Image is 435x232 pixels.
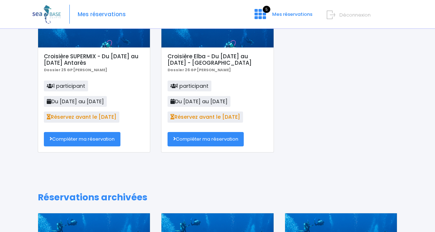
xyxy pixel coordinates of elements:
h5: Croisière Elba - Du [DATE] au [DATE] - [GEOGRAPHIC_DATA] [168,53,268,66]
a: Compléter ma réservation [168,132,244,146]
span: Déconnexion [339,12,371,18]
h5: Croisière SUPERMIX - Du [DATE] au [DATE] Antarès [44,53,144,66]
span: 1 participant [44,81,88,91]
h1: Réservations archivées [38,192,397,203]
span: Réservez avant le [DATE] [168,112,243,122]
span: Réservez avant le [DATE] [44,112,119,122]
span: Du [DATE] au [DATE] [44,96,107,107]
b: Dossier 25 GP [PERSON_NAME] [44,67,107,73]
span: Du [DATE] au [DATE] [168,96,230,107]
span: Mes réservations [272,11,312,18]
a: 5 Mes réservations [249,13,317,20]
span: 1 participant [168,81,212,91]
b: Dossier 26 GP [PERSON_NAME] [168,67,231,73]
a: Compléter ma réservation [44,132,120,146]
span: 5 [263,6,270,13]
